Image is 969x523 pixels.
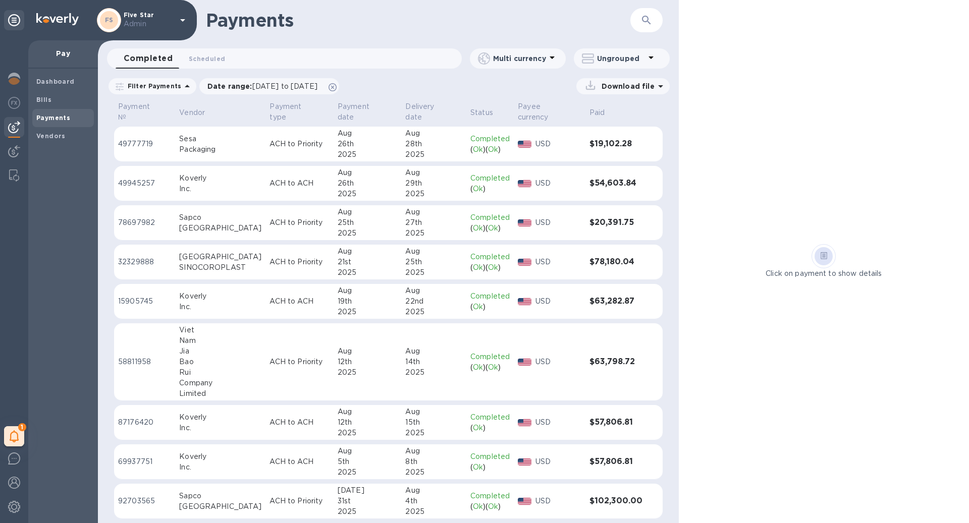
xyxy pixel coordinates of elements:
div: Aug [405,446,462,456]
div: Unpin categories [4,10,24,30]
p: Ok [473,262,483,273]
p: Ok [473,423,483,433]
div: Sapco [179,491,261,501]
img: USD [518,259,531,266]
p: USD [535,496,581,506]
h3: $57,806.81 [589,457,642,467]
div: Aug [338,446,397,456]
p: ACH to Priority [270,496,329,506]
p: ACH to ACH [270,417,329,428]
p: Ok [473,362,483,373]
p: Five Star [124,12,174,29]
p: 92703565 [118,496,171,506]
span: Scheduled [189,53,225,64]
h3: $20,391.75 [589,218,642,227]
p: 32329888 [118,257,171,267]
div: 2025 [338,428,397,438]
div: Viet [179,325,261,335]
div: Koverly [179,173,261,184]
p: Date range : [207,81,322,91]
p: 15905745 [118,296,171,307]
div: Sesa [179,134,261,144]
b: Payments [36,114,70,122]
div: 27th [405,217,462,228]
p: Multi currency [493,53,546,64]
div: 2025 [405,506,462,517]
p: Filter Payments [124,82,181,90]
p: Vendor [179,107,205,118]
p: ACH to Priority [270,217,329,228]
p: 58811958 [118,357,171,367]
div: 2025 [405,189,462,199]
p: Completed [470,491,510,501]
span: Payment type [270,101,329,123]
img: USD [518,298,531,305]
div: Aug [338,207,397,217]
p: Click on payment to show details [766,268,882,279]
p: Ok [473,501,483,512]
div: 12th [338,357,397,367]
div: Sapco [179,212,261,223]
p: USD [535,456,581,467]
div: Aug [338,246,397,257]
div: ( ) [470,462,510,473]
span: Completed [124,51,173,66]
img: USD [518,359,531,366]
div: 29th [405,178,462,189]
p: ACH to ACH [270,178,329,189]
p: 87176420 [118,417,171,428]
p: Completed [470,134,510,144]
div: Aug [338,167,397,178]
div: Aug [405,346,462,357]
p: Completed [470,252,510,262]
p: ACH to ACH [270,456,329,467]
div: Aug [405,485,462,496]
div: Inc. [179,302,261,312]
div: ( ) ( ) [470,362,510,373]
div: ( ) [470,423,510,433]
span: Payment № [118,101,171,123]
img: USD [518,458,531,466]
p: Completed [470,291,510,302]
div: 31st [338,496,397,506]
h3: $78,180.04 [589,257,642,267]
div: Company [179,378,261,388]
span: [DATE] to [DATE] [252,82,317,90]
div: ( ) ( ) [470,501,510,512]
b: Dashboard [36,78,75,85]
span: Status [470,107,506,118]
div: 2025 [405,467,462,478]
div: Aug [405,285,462,296]
p: Ok [488,262,498,273]
p: Paid [589,107,605,118]
p: ACH to Priority [270,257,329,267]
p: 49777719 [118,139,171,149]
p: Completed [470,212,510,223]
b: Bills [36,96,51,103]
span: 1 [18,423,26,431]
p: Download file [598,81,655,91]
span: Vendor [179,107,218,118]
div: Bao [179,357,261,367]
div: Rui [179,367,261,378]
img: USD [518,219,531,226]
p: USD [535,257,581,267]
p: USD [535,357,581,367]
p: ACH to Priority [270,139,329,149]
div: 26th [338,139,397,149]
div: 19th [338,296,397,307]
b: FS [105,16,114,24]
h3: $63,282.87 [589,297,642,306]
div: Date range:[DATE] to [DATE] [199,78,339,94]
div: 2025 [338,506,397,517]
p: Ok [488,223,498,234]
h3: $19,102.28 [589,139,642,149]
p: Ok [488,501,498,512]
div: 2025 [405,307,462,317]
div: Inc. [179,462,261,473]
p: 69937751 [118,456,171,467]
div: Koverly [179,451,261,462]
p: 49945257 [118,178,171,189]
h3: $102,300.00 [589,496,642,506]
p: ACH to ACH [270,296,329,307]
